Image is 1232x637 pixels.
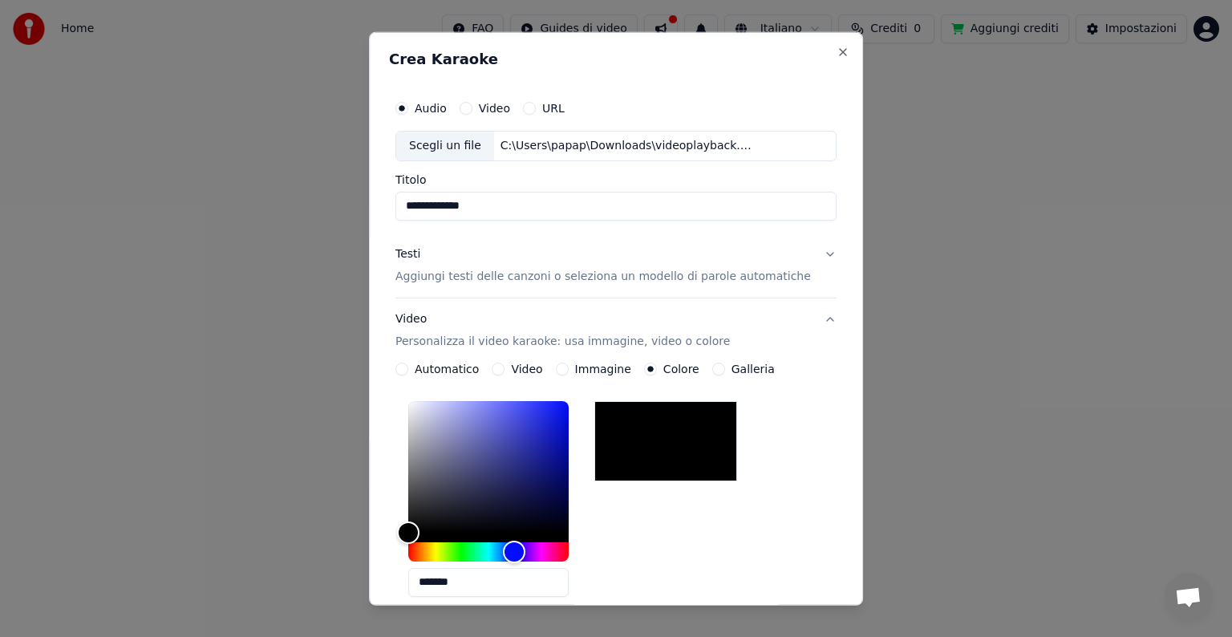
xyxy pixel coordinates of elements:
p: Personalizza il video karaoke: usa immagine, video o colore [395,334,730,350]
label: URL [542,103,565,114]
div: Scegli un file [396,132,494,160]
label: Colore [663,363,699,375]
div: Color [408,401,569,533]
label: Audio [415,103,447,114]
label: Video [511,363,542,375]
label: Automatico [415,363,479,375]
label: Immagine [575,363,631,375]
div: Hue [408,542,569,562]
button: TestiAggiungi testi delle canzoni o seleziona un modello di parole automatiche [395,233,837,298]
button: VideoPersonalizza il video karaoke: usa immagine, video o colore [395,298,837,363]
label: Titolo [395,174,837,185]
div: C:\Users\papap\Downloads\videoplayback.m4a [494,138,767,154]
label: Video [479,103,510,114]
div: Testi [395,246,420,262]
div: Video [395,311,730,350]
p: Aggiungi testi delle canzoni o seleziona un modello di parole automatiche [395,269,811,285]
h2: Crea Karaoke [389,52,843,67]
label: Galleria [731,363,775,375]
